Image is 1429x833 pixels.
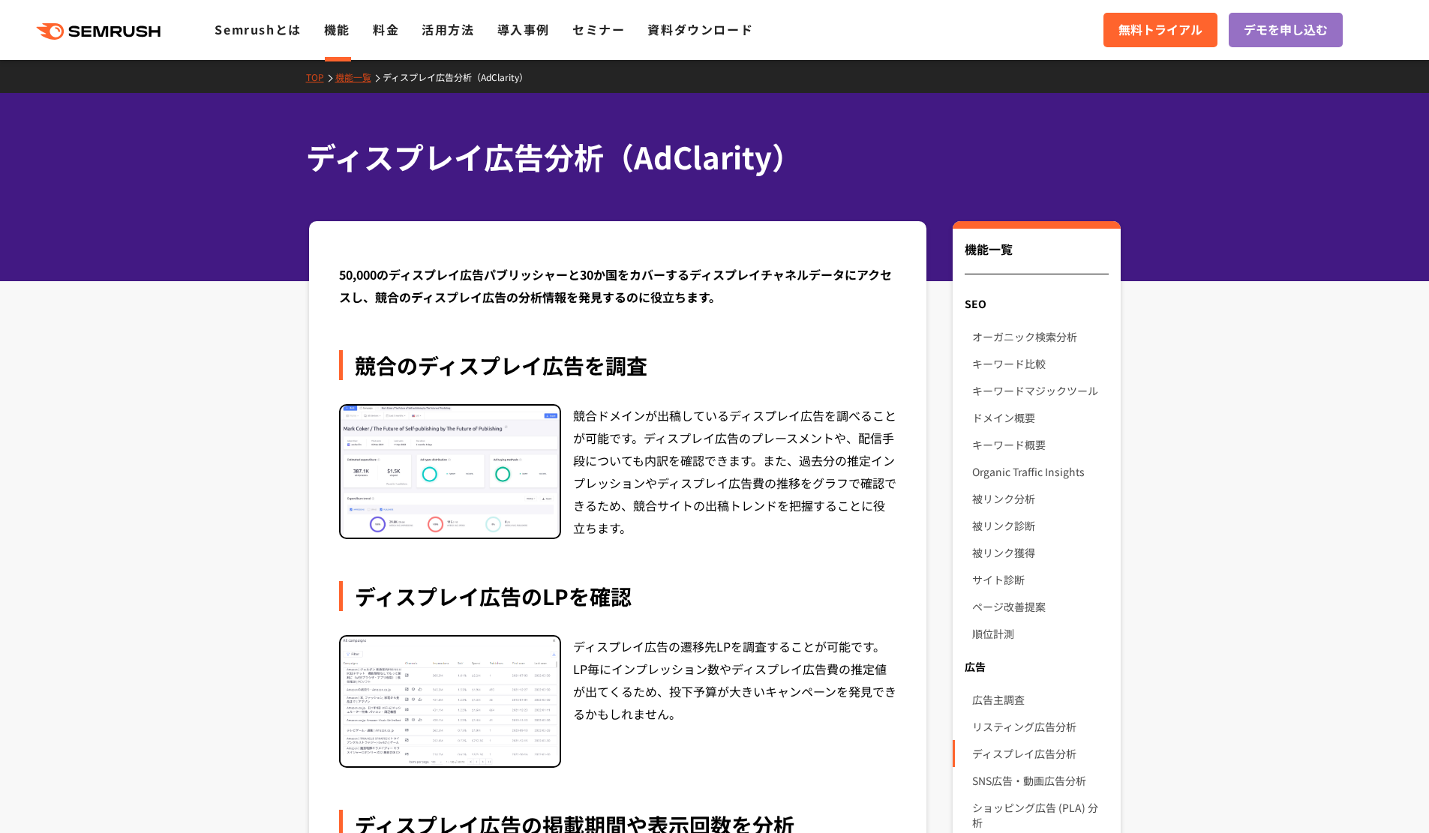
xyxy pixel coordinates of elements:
[972,323,1108,350] a: オーガニック検索分析
[324,20,350,38] a: 機能
[383,70,539,83] a: ディスプレイ広告分析（AdClarity）
[647,20,753,38] a: 資料ダウンロード
[972,485,1108,512] a: 被リンク分析
[1103,13,1217,47] a: 無料トライアル
[972,404,1108,431] a: ドメイン概要
[497,20,550,38] a: 導入事例
[339,350,897,380] div: 競合のディスプレイ広告を調査
[306,70,335,83] a: TOP
[972,377,1108,404] a: キーワードマジックツール
[1118,20,1202,40] span: 無料トライアル
[335,70,383,83] a: 機能一覧
[572,20,625,38] a: セミナー
[422,20,474,38] a: 活用方法
[972,713,1108,740] a: リスティング広告分析
[972,620,1108,647] a: 順位計測
[339,263,897,308] div: 50,000のディスプレイ広告パブリッシャーと30か国をカバーするディスプレイチャネルデータにアクセスし、競合のディスプレイ広告の分析情報を発見するのに役立ちます。
[972,458,1108,485] a: Organic Traffic Insights
[972,431,1108,458] a: キーワード概要
[953,290,1120,317] div: SEO
[972,593,1108,620] a: ページ改善提案
[215,20,301,38] a: Semrushとは
[573,404,897,539] div: 競合ドメインが出稿しているディスプレイ広告を調べることが可能です。ディスプレイ広告のプレースメントや、配信手段についても内訳を確認できます。また、過去分の推定インプレッションやディスプレイ広告費...
[306,135,1109,179] h1: ディスプレイ広告分析（AdClarity）
[972,512,1108,539] a: 被リンク診断
[972,539,1108,566] a: 被リンク獲得
[373,20,399,38] a: 料金
[953,653,1120,680] div: 広告
[972,686,1108,713] a: 広告主調査
[573,635,897,768] div: ディスプレイ広告の遷移先LPを調査することが可能です。LP毎にインプレッション数やディスプレイ広告費の推定値が出てくるため、投下予算が大きいキャンペーンを発見できるかもしれません。
[972,566,1108,593] a: サイト診断
[341,637,560,766] img: ディスプレイ広告のLPを確認
[1244,20,1328,40] span: デモを申し込む
[972,740,1108,767] a: ディスプレイ広告分析
[972,350,1108,377] a: キーワード比較
[1229,13,1343,47] a: デモを申し込む
[965,240,1108,274] div: 機能一覧
[339,581,897,611] div: ディスプレイ広告のLPを確認
[972,767,1108,794] a: SNS広告・動画広告分析
[341,406,560,538] img: 競合のディスプレイ広告を調査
